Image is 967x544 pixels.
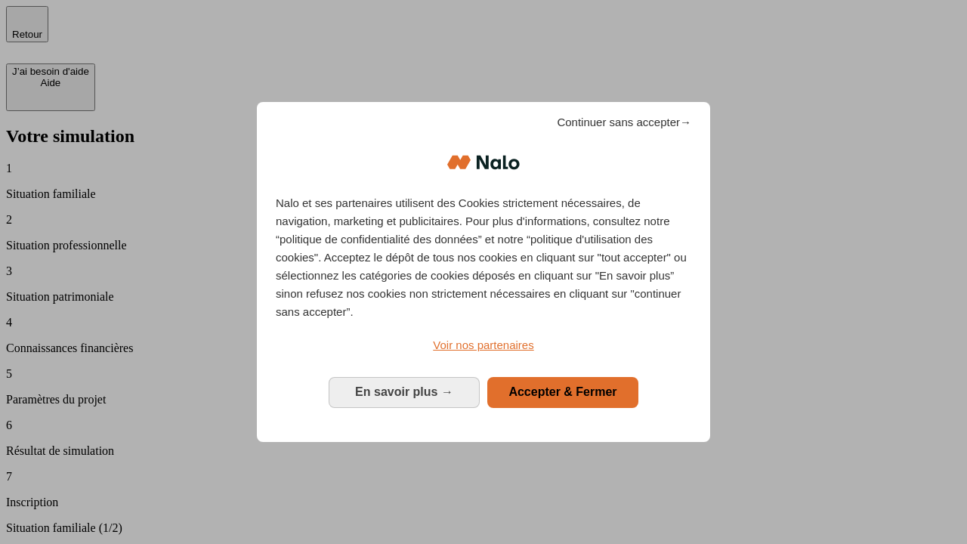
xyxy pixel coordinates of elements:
img: Logo [447,140,520,185]
span: Accepter & Fermer [508,385,616,398]
a: Voir nos partenaires [276,336,691,354]
button: En savoir plus: Configurer vos consentements [329,377,480,407]
p: Nalo et ses partenaires utilisent des Cookies strictement nécessaires, de navigation, marketing e... [276,194,691,321]
span: Continuer sans accepter→ [557,113,691,131]
span: En savoir plus → [355,385,453,398]
span: Voir nos partenaires [433,338,533,351]
div: Bienvenue chez Nalo Gestion du consentement [257,102,710,441]
button: Accepter & Fermer: Accepter notre traitement des données et fermer [487,377,638,407]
